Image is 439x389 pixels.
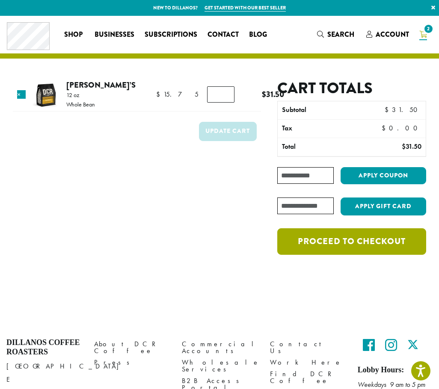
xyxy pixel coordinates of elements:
a: Work Here [270,357,345,368]
span: $ [156,90,163,99]
th: Subtotal [278,101,366,119]
span: 2 [423,23,434,35]
bdi: 15.75 [156,90,199,99]
a: Search [312,27,361,41]
a: Contact Us [270,338,345,357]
span: Contact [208,29,239,40]
h4: Dillanos Coffee Roasters [6,338,81,357]
th: Tax [278,120,377,138]
a: Press [94,357,169,368]
h2: Cart totals [277,79,426,97]
a: Commercial Accounts [182,338,257,357]
p: Whole Bean [66,101,95,107]
span: Subscriptions [145,29,197,40]
span: Shop [64,29,83,40]
bdi: 0.00 [382,124,421,133]
h5: Lobby Hours: [358,365,433,375]
bdi: 31.50 [262,88,284,100]
th: Total [278,138,366,156]
input: Product quantity [207,86,234,103]
a: Remove this item [17,90,26,99]
bdi: 31.50 [402,142,421,151]
a: Shop [59,28,89,41]
span: Search [327,29,354,39]
span: $ [382,124,389,133]
a: About DCR Coffee [94,338,169,357]
span: Businesses [95,29,134,40]
span: $ [385,105,392,114]
a: Wholesale Services [182,357,257,375]
bdi: 31.50 [385,105,421,114]
button: Apply Gift Card [341,197,426,215]
span: $ [262,88,266,100]
button: Update cart [199,122,257,141]
a: [PERSON_NAME]’s [66,79,136,91]
img: Hannah's [32,81,60,109]
span: Blog [249,29,267,40]
a: Proceed to checkout [277,228,426,255]
em: Weekdays 9 am to 5 pm [358,380,425,389]
p: 12 oz [66,92,95,98]
a: Find DCR Coffee [270,368,345,387]
a: Get started with our best seller [205,4,286,12]
button: Apply coupon [341,167,426,185]
span: Account [376,29,409,39]
span: $ [402,142,406,151]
